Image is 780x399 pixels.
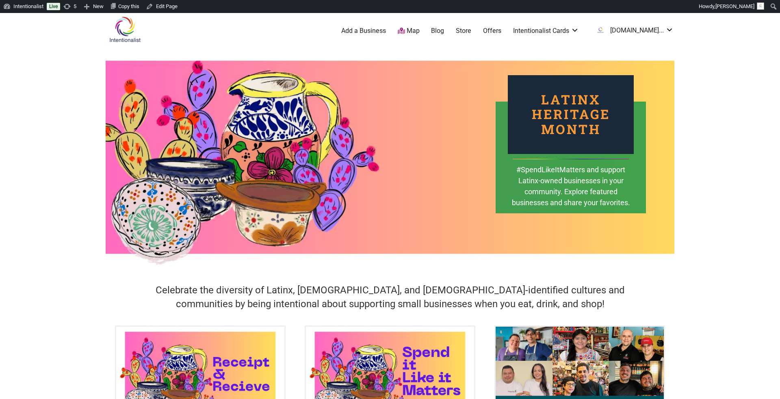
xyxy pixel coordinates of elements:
[398,26,420,36] a: Map
[591,24,674,38] a: [DOMAIN_NAME]...
[508,75,634,154] div: Latinx Heritage Month
[47,3,60,10] a: Live
[715,3,754,9] span: [PERSON_NAME]
[511,164,630,220] div: #SpendLikeItMatters and support Latinx-owned businesses in your community. Explore featured busin...
[106,16,144,43] img: Intentionalist
[341,26,386,35] a: Add a Business
[456,26,471,35] a: Store
[134,284,646,311] h4: Celebrate the diversity of Latinx, [DEMOGRAPHIC_DATA], and [DEMOGRAPHIC_DATA]-identified cultures...
[513,26,579,35] a: Intentionalist Cards
[431,26,444,35] a: Blog
[483,26,501,35] a: Offers
[591,24,674,38] li: ist.com...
